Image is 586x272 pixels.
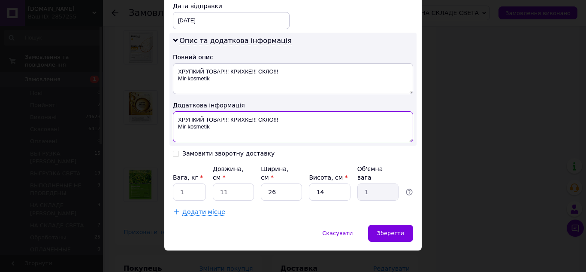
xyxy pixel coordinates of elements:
[173,63,413,94] textarea: ХРУПКИЙ ТОВАР!!! КРИХКЕ!!! СКЛО!!! Mir-kosmetik
[182,208,225,216] span: Додати місце
[173,111,413,142] textarea: ХРУПКИЙ ТОВАР!!! КРИХКЕ!!! СКЛО!!! Mir-kosmetik
[182,150,275,157] div: Замовити зворотну доставку
[261,165,288,181] label: Ширина, см
[322,230,353,236] span: Скасувати
[173,101,413,110] div: Додаткова інформація
[213,165,244,181] label: Довжина, см
[309,174,347,181] label: Висота, см
[173,53,413,61] div: Повний опис
[179,37,292,45] span: Опис та додаткова інформація
[377,230,404,236] span: Зберегти
[357,165,399,182] div: Об'ємна вага
[173,2,290,10] div: Дата відправки
[173,174,203,181] label: Вага, кг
